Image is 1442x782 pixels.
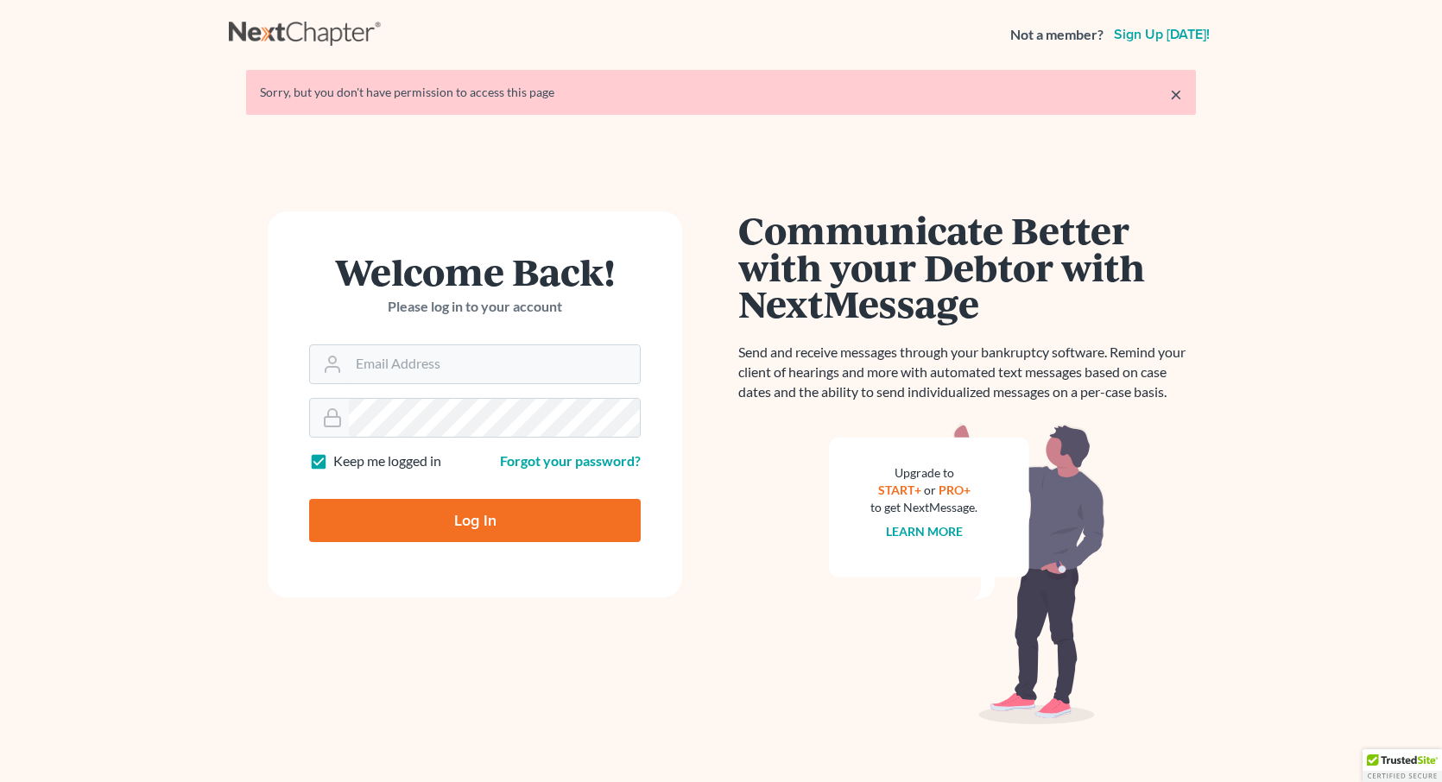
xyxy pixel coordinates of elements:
a: Learn more [886,524,963,539]
h1: Communicate Better with your Debtor with NextMessage [738,211,1196,322]
img: nextmessage_bg-59042aed3d76b12b5cd301f8e5b87938c9018125f34e5fa2b7a6b67550977c72.svg [829,423,1105,725]
input: Email Address [349,345,640,383]
a: Forgot your password? [500,452,641,469]
a: PRO+ [939,482,971,497]
div: to get NextMessage. [870,499,977,516]
a: Sign up [DATE]! [1110,28,1213,41]
strong: Not a member? [1010,25,1104,45]
p: Send and receive messages through your bankruptcy software. Remind your client of hearings and mo... [738,343,1196,402]
div: TrustedSite Certified [1363,749,1442,782]
h1: Welcome Back! [309,253,641,290]
input: Log In [309,499,641,542]
div: Upgrade to [870,464,977,482]
label: Keep me logged in [333,451,441,471]
a: START+ [878,482,921,497]
a: × [1170,84,1182,104]
p: Please log in to your account [309,297,641,317]
div: Sorry, but you don't have permission to access this page [260,84,1182,101]
span: or [924,482,936,497]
